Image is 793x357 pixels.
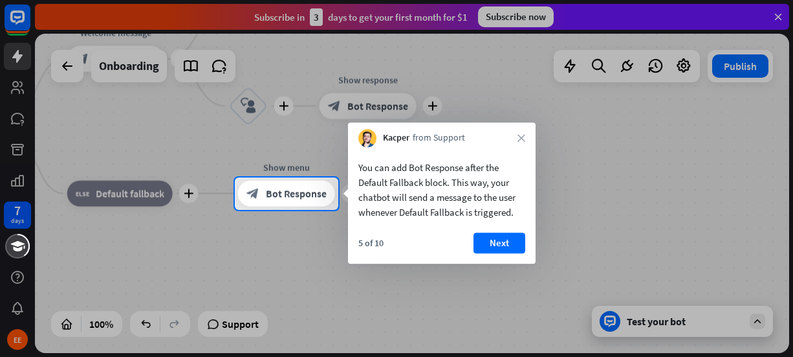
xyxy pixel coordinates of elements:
[246,187,259,200] i: block_bot_response
[383,132,409,145] span: Kacper
[10,5,49,44] button: Open LiveChat chat widget
[413,132,465,145] span: from Support
[473,233,525,253] button: Next
[358,237,384,249] div: 5 of 10
[266,187,327,200] span: Bot Response
[358,160,525,220] div: You can add Bot Response after the Default Fallback block. This way, your chatbot will send a mes...
[517,134,525,142] i: close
